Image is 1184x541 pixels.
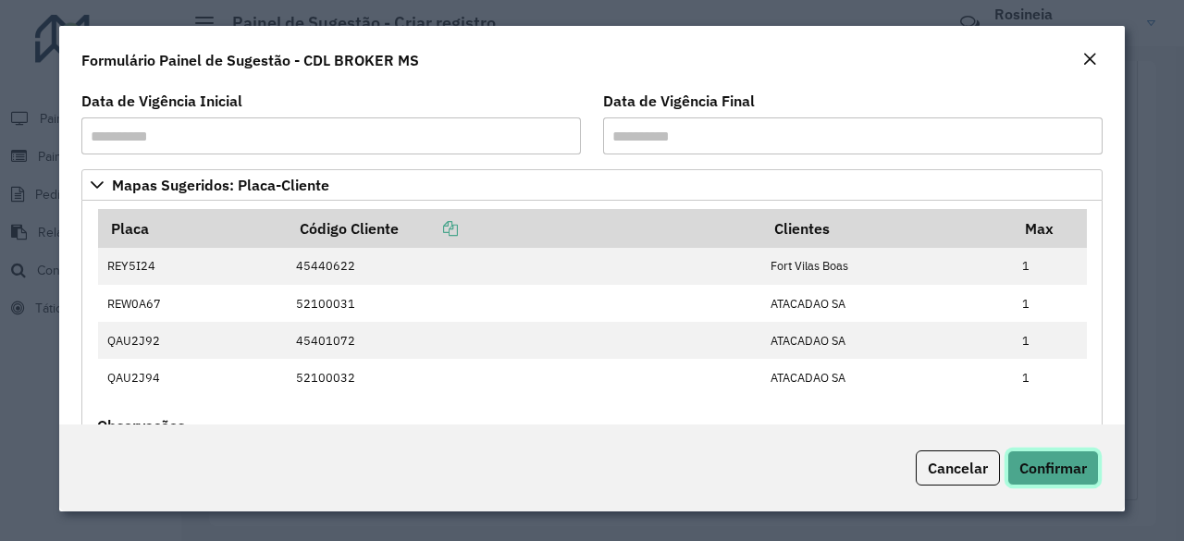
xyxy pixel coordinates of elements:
[98,359,287,396] td: QAU2J94
[98,209,287,248] th: Placa
[761,209,1013,248] th: Clientes
[1082,52,1097,67] em: Fechar
[1007,450,1099,486] button: Confirmar
[81,90,242,112] label: Data de Vigência Inicial
[603,90,755,112] label: Data de Vigência Final
[98,322,287,359] td: QAU2J92
[928,459,988,477] span: Cancelar
[97,414,185,436] label: Observações
[98,285,287,322] td: REW0A67
[98,248,287,285] td: REY5I24
[761,359,1013,396] td: ATACADAO SA
[1019,459,1087,477] span: Confirmar
[287,209,761,248] th: Código Cliente
[81,169,1103,201] a: Mapas Sugeridos: Placa-Cliente
[1013,248,1087,285] td: 1
[287,359,761,396] td: 52100032
[287,248,761,285] td: 45440622
[761,248,1013,285] td: Fort Vilas Boas
[1013,322,1087,359] td: 1
[916,450,1000,486] button: Cancelar
[81,49,419,71] h4: Formulário Painel de Sugestão - CDL BROKER MS
[287,322,761,359] td: 45401072
[287,285,761,322] td: 52100031
[1077,48,1103,72] button: Close
[1013,285,1087,322] td: 1
[761,285,1013,322] td: ATACADAO SA
[112,178,329,192] span: Mapas Sugeridos: Placa-Cliente
[1013,209,1087,248] th: Max
[1013,359,1087,396] td: 1
[399,219,458,238] a: Copiar
[761,322,1013,359] td: ATACADAO SA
